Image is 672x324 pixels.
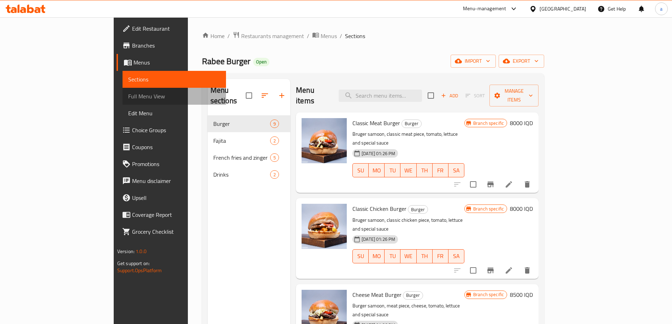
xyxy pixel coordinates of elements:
span: [DATE] 01:26 PM [359,236,398,243]
div: Menu-management [463,5,506,13]
h6: 8500 IQD [510,290,533,300]
span: TU [387,251,398,261]
div: Burger [408,205,428,214]
span: Select to update [466,263,481,278]
p: Bruger samoon, classic chicken piece, tomato, lettuce and special sauce [352,216,464,233]
span: MO [371,251,382,261]
button: TH [417,163,433,177]
a: Sections [123,71,226,88]
button: MO [369,249,385,263]
div: Open [253,58,269,66]
span: 2 [270,171,279,178]
a: Edit menu item [505,180,513,189]
button: SA [448,163,464,177]
li: / [307,32,309,40]
span: Choice Groups [132,126,220,134]
a: Branches [117,37,226,54]
a: Upsell [117,189,226,206]
span: TH [420,251,430,261]
button: Branch-specific-item [482,262,499,279]
span: Version: [117,247,135,256]
span: TH [420,165,430,176]
a: Menus [312,31,337,41]
span: Fajita [213,136,270,145]
span: Select section [423,88,438,103]
button: Add section [273,87,290,104]
span: Sections [128,75,220,84]
button: SU [352,249,369,263]
span: Classic Meat Burger [352,118,400,128]
button: MO [369,163,385,177]
li: / [227,32,230,40]
span: export [504,57,539,66]
span: FR [435,165,446,176]
nav: breadcrumb [202,31,545,41]
button: SA [448,249,464,263]
span: MO [371,165,382,176]
span: SA [451,165,462,176]
span: Add item [438,90,461,101]
a: Promotions [117,155,226,172]
div: Fajita2 [208,132,290,149]
span: Add [440,92,459,100]
span: SU [356,165,366,176]
h2: Menu sections [210,85,246,106]
span: Burger [402,120,421,128]
button: Add [438,90,461,101]
div: Burger9 [208,115,290,132]
span: Promotions [132,160,220,168]
span: Edit Restaurant [132,24,220,33]
span: Select section first [461,90,489,101]
span: SA [451,251,462,261]
a: Coverage Report [117,206,226,223]
button: Manage items [489,85,539,106]
div: French fries and zinger [213,153,270,162]
span: Branches [132,41,220,50]
span: WE [403,165,414,176]
button: WE [400,163,416,177]
span: Manage items [495,87,533,104]
div: Burger [402,120,422,128]
button: export [499,55,544,68]
span: 2 [270,137,279,144]
span: Burger [408,206,428,214]
span: Cheese Meat Burger [352,289,402,300]
span: Edit Menu [128,109,220,117]
span: Burger [403,291,423,299]
span: Menus [321,32,337,40]
a: Restaurants management [233,31,304,41]
a: Edit menu item [505,266,513,275]
div: items [270,136,279,145]
a: Support.OpsPlatform [117,266,162,275]
span: Get support on: [117,259,150,268]
div: [GEOGRAPHIC_DATA] [540,5,586,13]
span: FR [435,251,446,261]
span: Sections [345,32,365,40]
span: Menu disclaimer [132,177,220,185]
span: a [660,5,662,13]
button: SU [352,163,369,177]
span: 1.0.0 [136,247,147,256]
a: Edit Restaurant [117,20,226,37]
div: items [270,153,279,162]
a: Menu disclaimer [117,172,226,189]
span: [DATE] 01:26 PM [359,150,398,157]
span: 5 [270,154,279,161]
span: Burger [213,120,270,128]
span: Coupons [132,143,220,151]
span: Branch specific [470,291,507,298]
a: Full Menu View [123,88,226,105]
img: Classic Chicken Burger [302,204,347,249]
div: items [270,170,279,179]
a: Edit Menu [123,105,226,122]
span: Menus [133,58,220,67]
span: Drinks [213,170,270,179]
button: TH [417,249,433,263]
button: FR [433,249,448,263]
div: French fries and zinger5 [208,149,290,166]
button: Branch-specific-item [482,176,499,193]
h2: Menu items [296,85,330,106]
